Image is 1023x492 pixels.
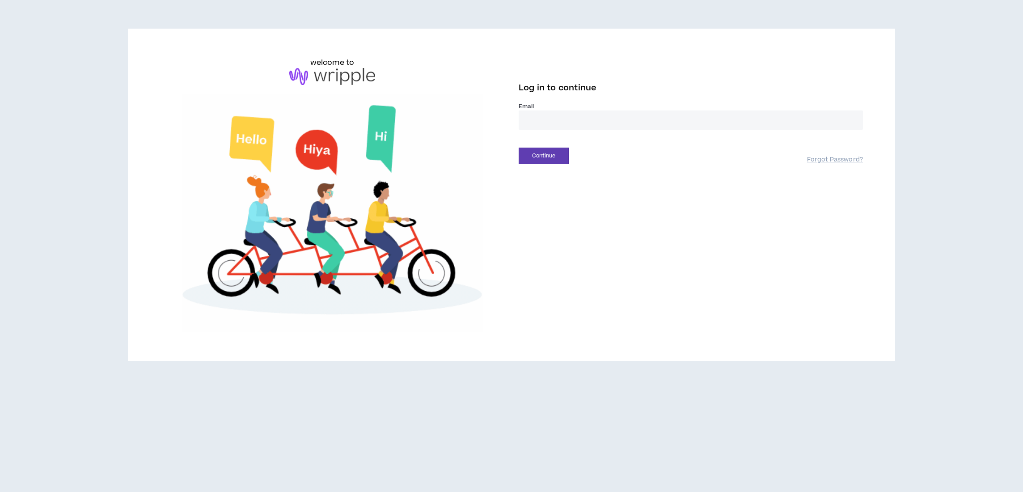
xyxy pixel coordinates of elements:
h6: welcome to [310,57,355,68]
button: Continue [519,148,569,164]
a: Forgot Password? [807,156,863,164]
span: Log in to continue [519,82,596,93]
img: logo-brand.png [289,68,375,85]
img: Welcome to Wripple [160,94,504,333]
label: Email [519,102,863,110]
